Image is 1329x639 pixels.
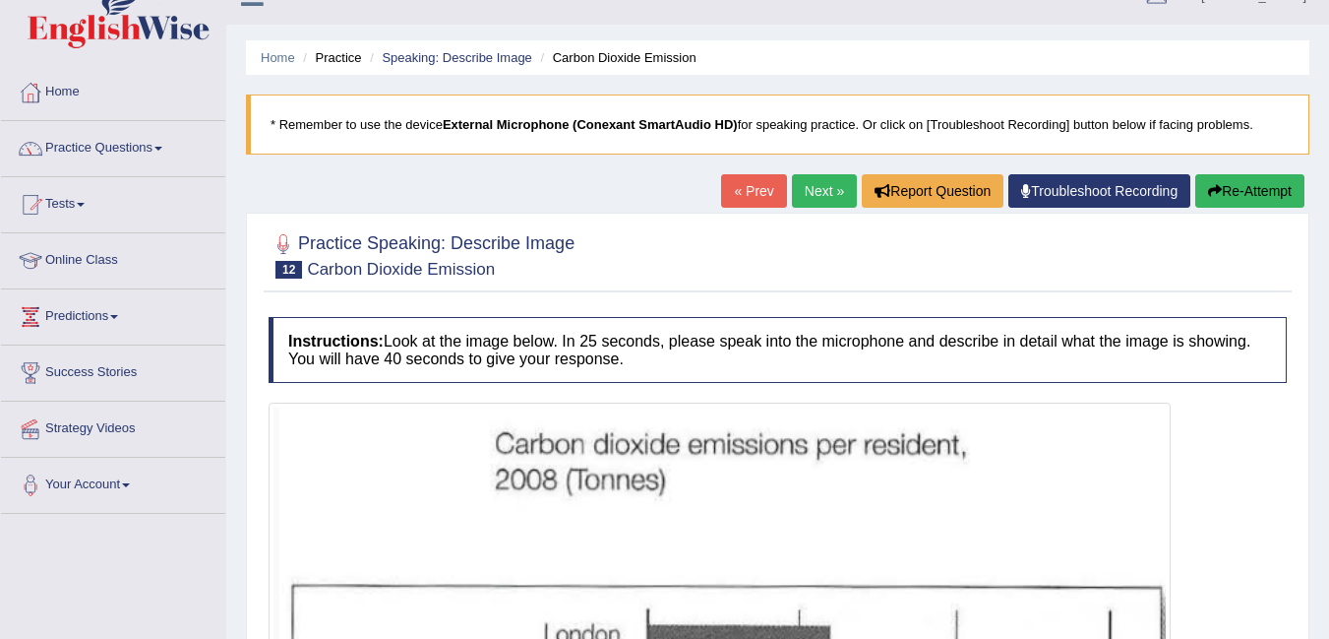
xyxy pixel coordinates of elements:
[792,174,857,208] a: Next »
[275,261,302,279] span: 12
[269,317,1287,383] h4: Look at the image below. In 25 seconds, please speak into the microphone and describe in detail w...
[269,229,574,279] h2: Practice Speaking: Describe Image
[1,121,225,170] a: Practice Questions
[1008,174,1190,208] a: Troubleshoot Recording
[1,65,225,114] a: Home
[721,174,786,208] a: « Prev
[1,346,225,395] a: Success Stories
[1195,174,1304,208] button: Re-Attempt
[1,458,225,507] a: Your Account
[1,233,225,283] a: Online Class
[1,289,225,339] a: Predictions
[246,95,1309,155] blockquote: * Remember to use the device for speaking practice. Or click on [Troubleshoot Recording] button b...
[298,48,361,67] li: Practice
[261,50,295,65] a: Home
[307,260,495,279] small: Carbon Dioxide Emission
[862,174,1003,208] button: Report Question
[443,117,738,132] b: External Microphone (Conexant SmartAudio HD)
[1,177,225,226] a: Tests
[382,50,531,65] a: Speaking: Describe Image
[1,402,225,451] a: Strategy Videos
[288,333,384,350] b: Instructions:
[535,48,695,67] li: Carbon Dioxide Emission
